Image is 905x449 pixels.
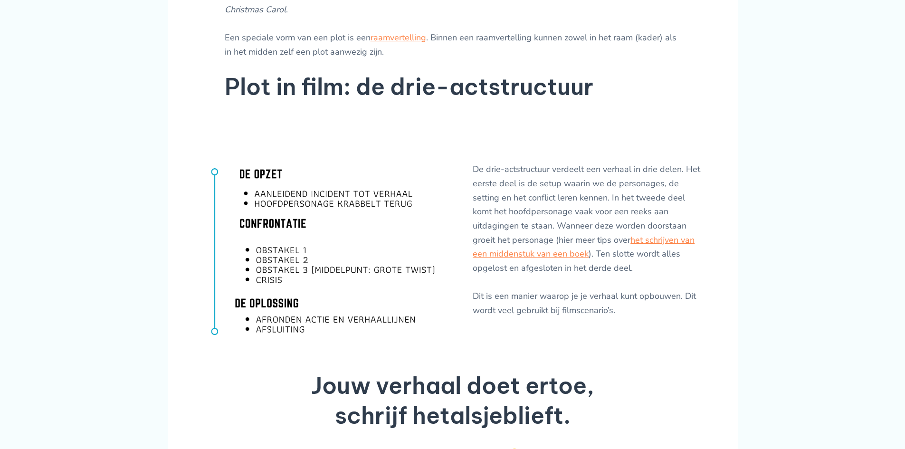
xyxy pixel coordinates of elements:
h2: alsjeblieft. [225,371,681,430]
a: raamvertelling [371,32,426,43]
h2: Plot in film: de drie-actstructuur [225,72,681,102]
p: De drie-actstructuur verdeelt een verhaal in drie delen. Het eerste deel is de setup waarin we de... [473,162,706,318]
strong: schrijf het [335,401,450,430]
strong: Jouw verhaal doet ertoe, [311,371,594,400]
